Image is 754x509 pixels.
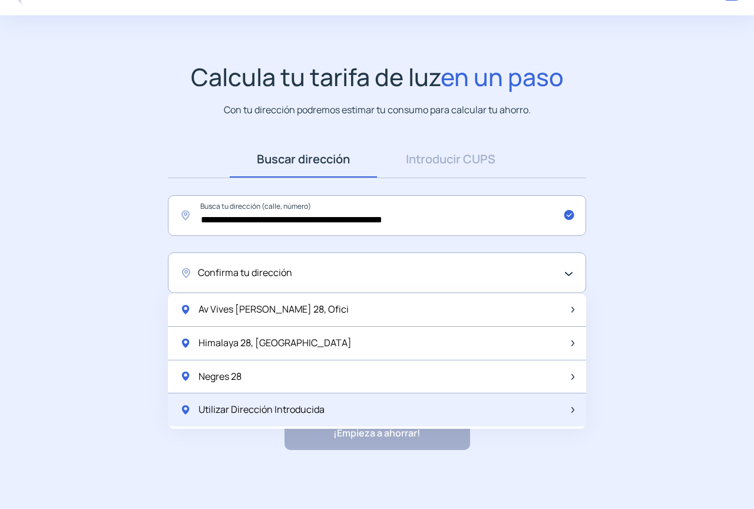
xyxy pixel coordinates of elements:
span: Himalaya 28, [GEOGRAPHIC_DATA] [199,336,352,351]
span: Utilizar Dirección Introducida [199,402,325,418]
img: arrow-next-item.svg [571,307,574,313]
img: arrow-next-item.svg [571,374,574,380]
h1: Calcula tu tarifa de luz [191,63,564,91]
span: Confirma tu dirección [198,265,292,281]
img: location-pin-green.svg [180,304,191,316]
img: location-pin-green.svg [180,370,191,382]
span: Av Vives [PERSON_NAME] 28, Ofici [199,302,349,317]
img: arrow-next-item.svg [571,340,574,346]
span: en un paso [441,60,564,93]
span: Negres 28 [199,369,242,385]
img: location-pin-green.svg [180,404,191,416]
p: Con tu dirección podremos estimar tu consumo para calcular tu ahorro. [224,103,531,117]
img: location-pin-green.svg [180,337,191,349]
img: arrow-next-item.svg [571,407,574,413]
a: Buscar dirección [230,141,377,178]
a: Introducir CUPS [377,141,524,178]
